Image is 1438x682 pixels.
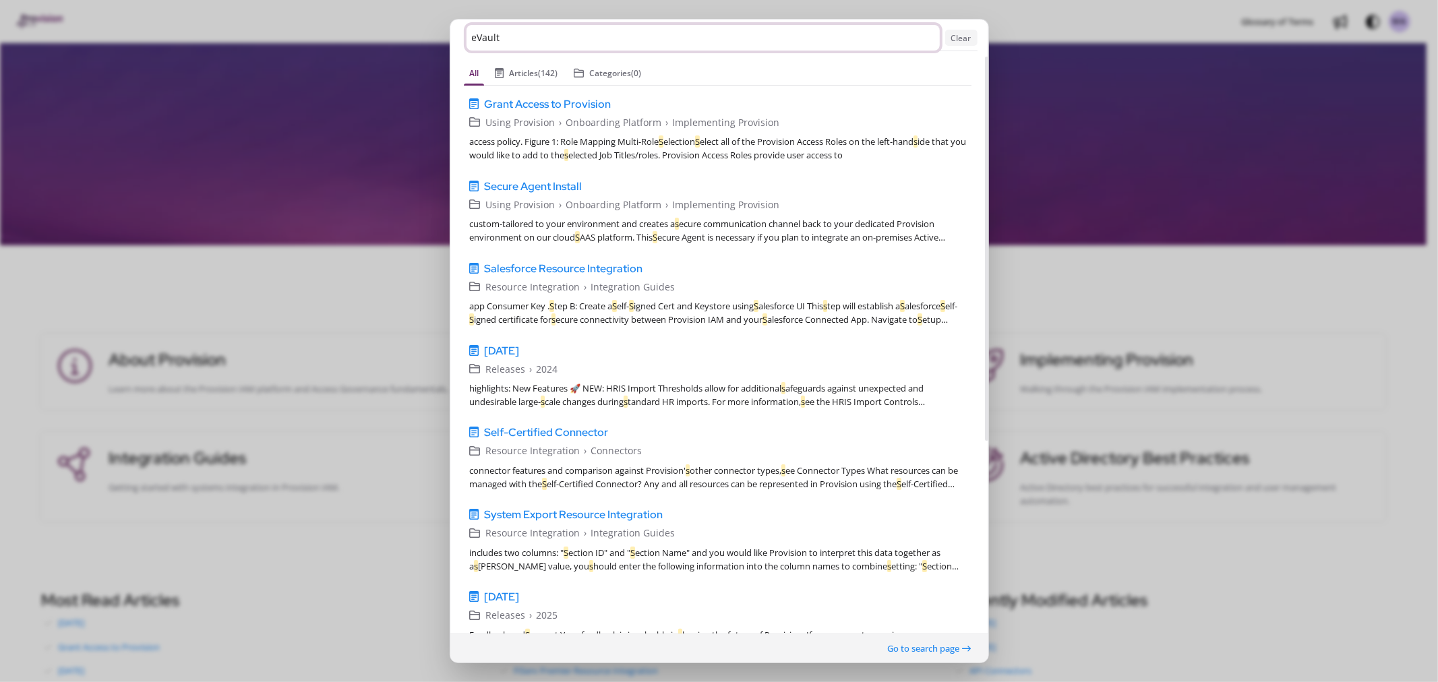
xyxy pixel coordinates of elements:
[612,300,617,312] em: S
[913,135,918,148] em: s
[823,300,827,312] em: s
[485,443,580,458] span: Resource Integration
[484,178,582,194] span: Secure Agent Install
[584,443,587,458] span: ›
[536,361,558,376] span: 2024
[525,629,530,641] em: S
[464,337,971,414] a: [DATE]Releases›2024highlights: New Features 🚀 NEW: HRIS Import Thresholds allow for additionalsaf...
[469,135,966,162] div: access policy. Figure 1: Role Mapping Multi-Role election elect all of the Provision Access Roles...
[484,342,519,359] span: [DATE]
[566,115,661,129] span: Onboarding Platform
[672,197,779,212] span: Implementing Provision
[469,299,966,326] div: app Consumer Key . tep B: Create a elf- igned Cert and Keystore using alesforce UI This tep will ...
[485,279,580,294] span: Resource Integration
[945,30,978,46] button: Clear
[484,507,663,523] span: System Export Resource Integration
[589,560,593,572] em: s
[484,425,608,441] span: Self-Certified Connector
[900,300,905,312] em: S
[489,62,563,86] button: Articles
[678,629,682,641] em: s
[485,608,525,623] span: Releases
[538,67,558,79] span: (142)
[665,197,668,212] span: ›
[484,96,611,112] span: Grant Access to Provision
[467,25,940,51] input: Enter Keywords
[469,628,966,655] div: Feedback and upport Your feedback is invaluable in haping the future of Provision. If you encount...
[675,218,679,230] em: s
[485,361,525,376] span: Releases
[575,231,580,243] em: S
[659,135,663,148] em: S
[781,382,785,394] em: s
[464,419,971,496] a: Self-Certified ConnectorResource Integration›Connectorsconnector features and comparison against ...
[624,396,628,408] em: s
[536,608,558,623] span: 2025
[551,313,556,325] em: s
[559,115,562,129] span: ›
[474,560,478,572] em: s
[686,464,690,476] em: s
[464,255,971,332] a: Salesforce Resource IntegrationResource Integration›Integration Guidesapp Consumer Key .Step B: C...
[887,560,891,572] em: s
[584,526,587,540] span: ›
[629,300,634,312] em: S
[584,279,587,294] span: ›
[568,62,647,86] button: Categories
[591,279,675,294] span: Integration Guides
[541,396,545,408] em: s
[631,67,641,79] span: (0)
[464,90,971,167] a: Grant Access to ProvisionUsing Provision›Onboarding Platform›Implementing Provisionaccess policy....
[801,396,805,408] em: s
[630,547,635,559] em: S
[484,589,519,605] span: [DATE]
[762,313,767,325] em: S
[542,478,547,490] em: S
[469,464,966,491] div: connector features and comparison against Provision' other connector types, ee Connector Types Wh...
[464,584,971,660] a: [DATE]Releases›2025Feedback andSupport Your feedback is invaluable inshaping the future of Provis...
[549,300,554,312] em: S
[564,547,568,559] em: S
[485,526,580,540] span: Resource Integration
[918,313,922,325] em: S
[529,608,532,623] span: ›
[672,115,779,129] span: Implementing Provision
[897,478,901,490] em: S
[591,443,642,458] span: Connectors
[781,464,785,476] em: s
[591,526,675,540] span: Integration Guides
[564,149,568,161] em: s
[464,173,971,249] a: Secure Agent InstallUsing Provision›Onboarding Platform›Implementing Provisioncustom-tailored to ...
[559,197,562,212] span: ›
[464,62,484,86] button: All
[695,135,700,148] em: S
[566,197,661,212] span: Onboarding Platform
[665,115,668,129] span: ›
[529,361,532,376] span: ›
[922,560,927,572] em: S
[469,217,966,244] div: custom-tailored to your environment and creates a ecure communication channel back to your dedica...
[754,300,758,312] em: S
[940,300,945,312] em: S
[469,381,966,408] div: highlights: New Features 🚀 NEW: HRIS Import Thresholds allow for additional afeguards against une...
[484,260,642,276] span: Salesforce Resource Integration
[887,641,972,656] button: Go to search page
[464,501,971,578] a: System Export Resource IntegrationResource Integration›Integration Guidesincludes two columns: "S...
[485,115,555,129] span: Using Provision
[485,197,555,212] span: Using Provision
[653,231,657,243] em: S
[469,313,474,325] em: S
[469,546,966,573] div: includes two columns: " ection ID" and " ection Name" and you would like Provision to interpret t...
